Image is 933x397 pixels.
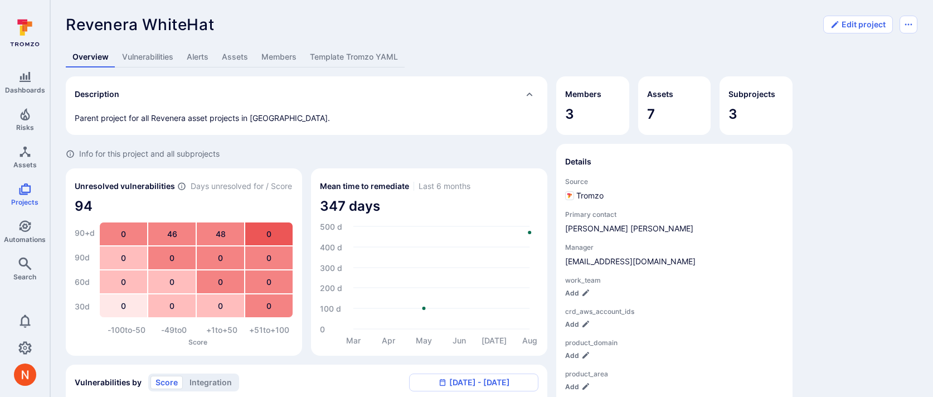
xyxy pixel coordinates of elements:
[565,243,784,251] span: Manager
[245,246,293,269] div: 0
[728,89,775,100] h2: Subprojects
[75,89,119,100] h2: Description
[320,263,342,272] text: 300 d
[453,336,466,345] text: Jun
[115,47,180,67] a: Vulnerabilities
[245,270,293,293] div: 0
[75,197,293,215] span: 94
[75,222,95,244] div: 90+ d
[565,210,784,219] span: Primary contact
[66,76,547,112] div: Collapse description
[197,270,244,293] div: 0
[482,336,507,345] text: [DATE]
[320,221,342,231] text: 500 d
[180,47,215,67] a: Alerts
[320,181,409,192] h2: Mean time to remediate
[565,351,590,360] button: Add
[565,89,601,100] h2: Members
[416,336,432,345] text: May
[565,276,784,284] span: work_team
[11,198,38,206] span: Projects
[215,47,255,67] a: Assets
[103,338,293,346] p: Score
[198,325,246,336] div: +1 to +50
[150,325,198,336] div: -49 to 0
[14,364,36,386] div: Neeren Patki
[100,246,147,269] div: 0
[565,223,784,234] a: [PERSON_NAME] [PERSON_NAME]
[246,325,294,336] div: +51 to +100
[565,156,591,167] h2: Details
[66,15,214,34] span: Revenera WhiteHat
[177,181,186,192] span: Number of vulnerabilities in status ‘Open’ ‘Triaged’ and ‘In process’ divided by score and scanne...
[382,336,396,345] text: Apr
[576,190,604,201] span: Tromzo
[75,181,175,192] h2: Unresolved vulnerabilities
[320,242,342,251] text: 400 d
[900,16,917,33] button: Options menu
[245,222,293,245] div: 0
[75,271,95,293] div: 60 d
[565,370,784,378] span: product_area
[197,222,244,245] div: 48
[75,113,330,123] span: Parent project for all Revenera asset projects in [GEOGRAPHIC_DATA].
[565,177,784,186] span: Source
[565,320,590,328] button: Add
[103,325,150,336] div: -100 to -50
[100,222,147,245] div: 0
[66,47,115,67] a: Overview
[647,89,673,100] h2: Assets
[14,364,36,386] img: ACg8ocIprwjrgDQnDsNSk9Ghn5p5-B8DpAKWoJ5Gi9syOE4K59tr4Q=s96-c
[184,376,237,389] button: integration
[565,307,784,316] span: crd_aws_account_ids
[13,273,36,281] span: Search
[522,336,537,346] text: Aug
[100,294,147,317] div: 0
[565,289,590,297] button: Add
[75,296,95,318] div: 30 d
[565,256,784,267] a: [EMAIL_ADDRESS][DOMAIN_NAME]
[320,283,342,292] text: 200 d
[13,161,37,169] span: Assets
[148,246,196,269] div: 0
[197,294,244,317] div: 0
[191,181,292,192] span: Days unresolved for / Score
[303,47,405,67] a: Template Tromzo YAML
[79,148,220,159] span: Info for this project and all subprojects
[409,374,538,391] button: [DATE] - [DATE]
[320,303,341,313] text: 100 d
[5,86,45,94] span: Dashboards
[565,105,620,123] span: 3
[346,336,361,345] text: Mar
[245,294,293,317] div: 0
[320,324,325,333] text: 0
[255,47,303,67] a: Members
[565,383,590,391] button: Add
[647,105,702,123] span: 7
[75,377,142,388] span: Vulnerabilities by
[148,270,196,293] div: 0
[823,16,893,33] button: Edit project
[148,222,196,245] div: 46
[100,270,147,293] div: 0
[150,376,183,389] button: score
[66,47,917,67] div: Project tabs
[148,294,196,317] div: 0
[197,246,244,269] div: 0
[320,197,538,215] span: 347 days
[16,123,34,132] span: Risks
[565,338,784,347] span: product_domain
[75,246,95,269] div: 90 d
[419,181,470,192] span: Last 6 months
[4,235,46,244] span: Automations
[728,105,784,123] span: 3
